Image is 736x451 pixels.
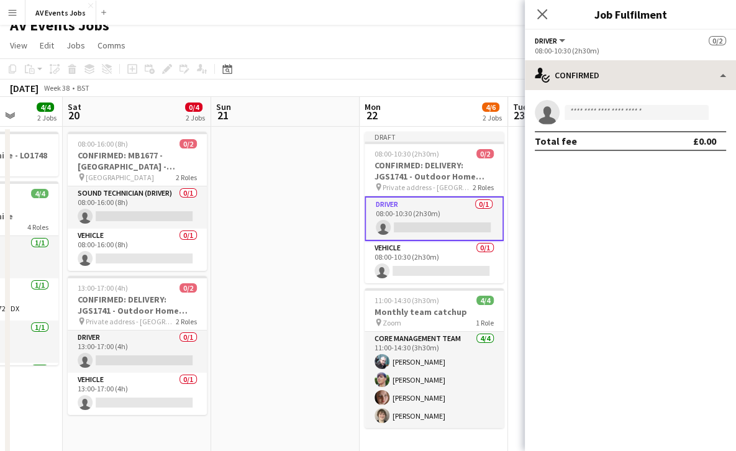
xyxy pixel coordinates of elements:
[31,189,48,198] span: 4/4
[476,296,494,305] span: 4/4
[476,149,494,158] span: 0/2
[68,276,207,415] app-job-card: 13:00-17:00 (4h)0/2CONFIRMED: DELIVERY: JGS1741 - Outdoor Home Cinema Private address - [GEOGRAPH...
[93,37,130,53] a: Comms
[535,36,567,45] button: Driver
[513,101,527,112] span: Tue
[86,317,176,326] span: Private address - [GEOGRAPHIC_DATA]
[365,241,504,283] app-card-role: Vehicle0/108:00-10:30 (2h30m)
[365,332,504,428] app-card-role: Core management team4/411:00-14:30 (3h30m)[PERSON_NAME][PERSON_NAME][PERSON_NAME][PERSON_NAME]
[77,83,89,93] div: BST
[185,102,202,112] span: 0/4
[66,40,85,51] span: Jobs
[5,37,32,53] a: View
[78,283,128,293] span: 13:00-17:00 (4h)
[693,135,716,147] div: £0.00
[68,373,207,415] app-card-role: Vehicle0/113:00-17:00 (4h)
[365,101,381,112] span: Mon
[176,317,197,326] span: 2 Roles
[375,296,439,305] span: 11:00-14:30 (3h30m)
[511,108,527,122] span: 23
[78,139,128,148] span: 08:00-16:00 (8h)
[41,83,72,93] span: Week 38
[365,132,504,142] div: Draft
[365,160,504,182] h3: CONFIRMED: DELIVERY: JGS1741 - Outdoor Home Cinema
[66,108,81,122] span: 20
[383,318,401,327] span: Zoom
[40,40,54,51] span: Edit
[535,46,726,55] div: 08:00-10:30 (2h30m)
[27,222,48,232] span: 4 Roles
[68,229,207,271] app-card-role: Vehicle0/108:00-16:00 (8h)
[35,37,59,53] a: Edit
[10,40,27,51] span: View
[365,132,504,283] app-job-card: Draft08:00-10:30 (2h30m)0/2CONFIRMED: DELIVERY: JGS1741 - Outdoor Home Cinema Private address - [...
[10,82,39,94] div: [DATE]
[68,294,207,316] h3: CONFIRMED: DELIVERY: JGS1741 - Outdoor Home Cinema
[37,102,54,112] span: 4/4
[709,36,726,45] span: 0/2
[179,139,197,148] span: 0/2
[216,101,231,112] span: Sun
[363,108,381,122] span: 22
[68,330,207,373] app-card-role: Driver0/113:00-17:00 (4h)
[365,288,504,428] app-job-card: 11:00-14:30 (3h30m)4/4Monthly team catchup Zoom1 RoleCore management team4/411:00-14:30 (3h30m)[P...
[68,150,207,172] h3: CONFIRMED: MB1677 - [GEOGRAPHIC_DATA] - Wedding [GEOGRAPHIC_DATA]
[37,113,57,122] div: 2 Jobs
[525,6,736,22] h3: Job Fulfilment
[365,196,504,241] app-card-role: Driver0/108:00-10:30 (2h30m)
[483,113,502,122] div: 2 Jobs
[10,16,109,35] h1: AV Events Jobs
[383,183,473,192] span: Private address - [GEOGRAPHIC_DATA]
[482,102,499,112] span: 4/6
[476,318,494,327] span: 1 Role
[375,149,439,158] span: 08:00-10:30 (2h30m)
[98,40,125,51] span: Comms
[68,101,81,112] span: Sat
[179,283,197,293] span: 0/2
[68,186,207,229] app-card-role: Sound technician (Driver)0/108:00-16:00 (8h)
[365,306,504,317] h3: Monthly team catchup
[68,132,207,271] app-job-card: 08:00-16:00 (8h)0/2CONFIRMED: MB1677 - [GEOGRAPHIC_DATA] - Wedding [GEOGRAPHIC_DATA] [GEOGRAPHIC_...
[473,183,494,192] span: 2 Roles
[535,135,577,147] div: Total fee
[186,113,205,122] div: 2 Jobs
[176,173,197,182] span: 2 Roles
[525,60,736,90] div: Confirmed
[25,1,96,25] button: AV Events Jobs
[61,37,90,53] a: Jobs
[86,173,154,182] span: [GEOGRAPHIC_DATA]
[535,36,557,45] span: Driver
[214,108,231,122] span: 21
